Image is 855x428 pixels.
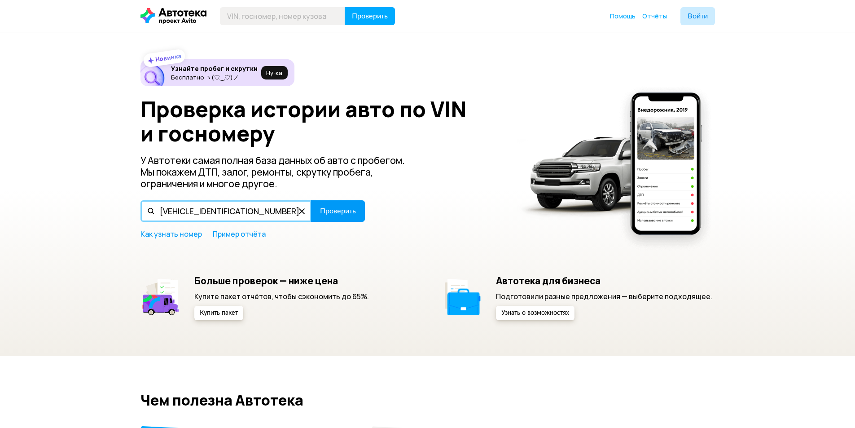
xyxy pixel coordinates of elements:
[140,154,420,190] p: У Автотеки самая полная база данных об авто с пробегом. Мы покажем ДТП, залог, ремонты, скрутку п...
[140,392,715,408] h2: Чем полезна Автотека
[171,74,258,81] p: Бесплатно ヽ(♡‿♡)ノ
[496,306,574,320] button: Узнать о возможностях
[140,97,505,146] h1: Проверка истории авто по VIN и госномеру
[311,200,365,222] button: Проверить
[200,310,238,316] span: Купить пакет
[194,275,369,287] h5: Больше проверок — ниже цена
[213,229,266,239] a: Пример отчёта
[642,12,667,20] span: Отчёты
[140,229,202,239] a: Как узнать номер
[345,7,395,25] button: Проверить
[688,13,708,20] span: Войти
[680,7,715,25] button: Войти
[220,7,345,25] input: VIN, госномер, номер кузова
[642,12,667,21] a: Отчёты
[266,69,282,76] span: Ну‑ка
[501,310,569,316] span: Узнать о возможностях
[194,291,369,301] p: Купите пакет отчётов, чтобы сэкономить до 65%.
[610,12,636,21] a: Помощь
[496,291,712,301] p: Подготовили разные предложения — выберите подходящее.
[496,275,712,287] h5: Автотека для бизнеса
[320,207,356,215] span: Проверить
[154,52,182,63] strong: Новинка
[194,306,243,320] button: Купить пакет
[610,12,636,20] span: Помощь
[171,65,258,73] h6: Узнайте пробег и скрутки
[352,13,388,20] span: Проверить
[140,200,311,222] input: VIN, госномер, номер кузова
